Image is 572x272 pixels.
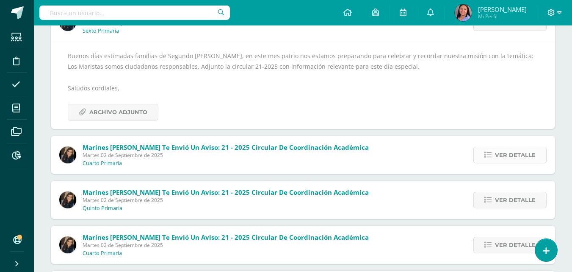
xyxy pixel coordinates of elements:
span: Marines [PERSON_NAME] te envió un aviso: 21 - 2025 Circular de Coordinación Académica [83,143,369,151]
a: Archivo Adjunto [68,104,158,121]
div: Buenos días estimadas familias de Segundo [PERSON_NAME], en este mes patrio nos estamos preparand... [68,50,538,121]
span: Martes 02 de Septiembre de 2025 [83,151,369,159]
p: Cuarto Primaria [83,160,122,167]
span: Marines [PERSON_NAME] te envió un aviso: 21 - 2025 Circular de Coordinación Académica [83,188,369,196]
span: Ver detalle [495,237,536,253]
p: Quinto Primaria [83,205,122,212]
img: 6f99ca85ee158e1ea464f4dd0b53ae36.png [59,146,76,163]
img: 6f99ca85ee158e1ea464f4dd0b53ae36.png [59,191,76,208]
span: Ver detalle [495,192,536,208]
span: Archivo Adjunto [89,104,147,120]
span: Marines [PERSON_NAME] te envió un aviso: 21 - 2025 Circular de Coordinación Académica [83,233,369,241]
p: Cuarto Primaria [83,250,122,257]
span: Ver detalle [495,147,536,163]
span: Martes 02 de Septiembre de 2025 [83,196,369,204]
p: Sexto Primaria [83,28,119,34]
input: Busca un usuario... [39,6,230,20]
img: 6f99ca85ee158e1ea464f4dd0b53ae36.png [59,236,76,253]
span: Martes 02 de Septiembre de 2025 [83,241,369,249]
span: Mi Perfil [478,13,527,20]
img: c39215c3b1f3eb3060f54f02592c4c91.png [455,4,472,21]
span: [PERSON_NAME] [478,5,527,14]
